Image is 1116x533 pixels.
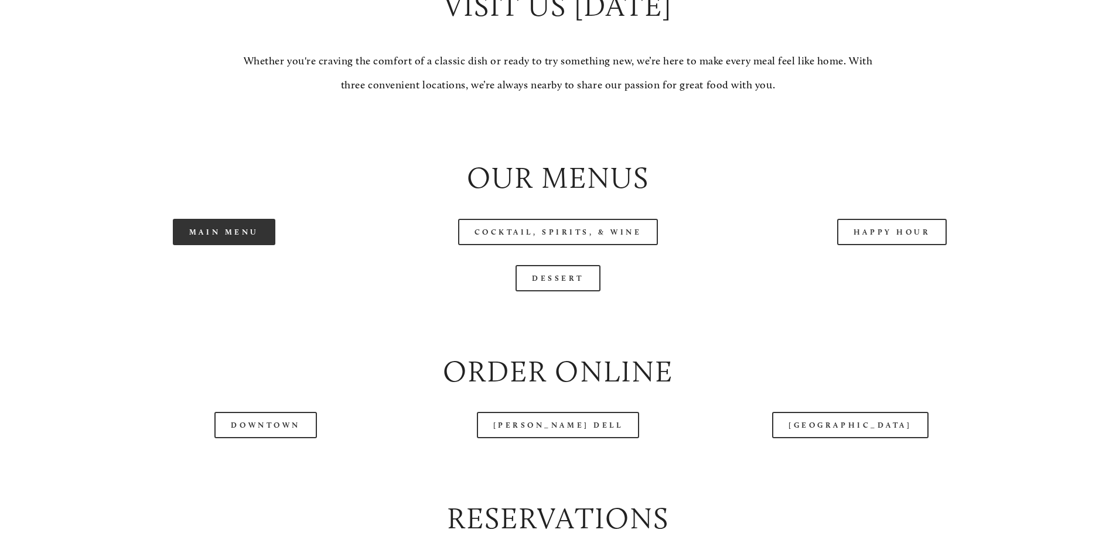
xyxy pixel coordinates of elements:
a: Cocktail, Spirits, & Wine [458,219,658,245]
a: [GEOGRAPHIC_DATA] [772,412,928,438]
a: Main Menu [173,219,275,245]
a: [PERSON_NAME] Dell [477,412,640,438]
a: Downtown [214,412,316,438]
h2: Our Menus [67,157,1049,199]
a: Happy Hour [837,219,947,245]
a: Dessert [516,265,600,291]
h2: Order Online [67,351,1049,393]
